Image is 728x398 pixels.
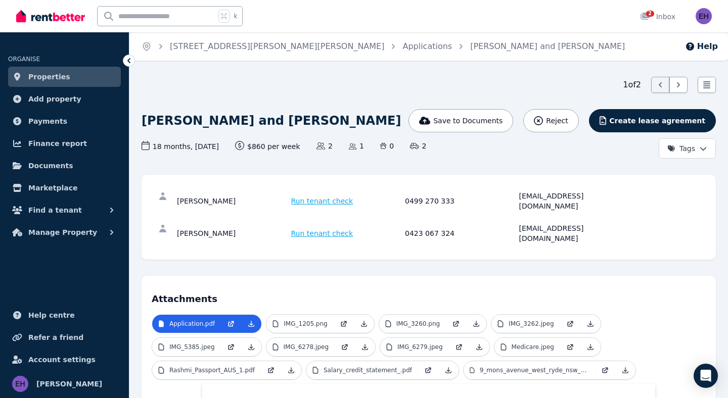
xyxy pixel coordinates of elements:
a: Marketplace [8,178,121,198]
a: Download Attachment [354,315,374,333]
button: Find a tenant [8,200,121,220]
a: Open in new Tab [560,315,580,333]
div: [EMAIL_ADDRESS][DOMAIN_NAME] [519,191,630,211]
p: IMG_5385.jpeg [169,343,215,351]
a: Salary_credit_statement_.pdf [306,361,418,379]
button: Help [685,40,718,53]
span: Find a tenant [28,204,82,216]
a: IMG_6279.jpeg [380,338,449,356]
a: Rashmi_Passport_AUS_1.pdf [152,361,261,379]
p: Medicare.jpeg [512,343,554,351]
div: Inbox [640,12,675,22]
a: Download Attachment [281,361,301,379]
p: Rashmi_Passport_AUS_1.pdf [169,366,255,374]
button: Tags [659,138,716,159]
h1: [PERSON_NAME] and [PERSON_NAME] [142,113,401,129]
a: Open in new Tab [335,338,355,356]
span: Refer a friend [28,331,83,343]
p: IMG_6279.jpeg [397,343,443,351]
span: Run tenant check [291,228,353,238]
nav: Breadcrumb [129,32,637,61]
a: Download Attachment [438,361,459,379]
p: 9_mons_avenue_west_ryde_nsw_2114.pdf [480,366,589,374]
span: Reject [546,116,568,126]
a: Download Attachment [469,338,489,356]
h4: Attachments [152,286,706,306]
span: Manage Property [28,226,97,238]
p: Application.pdf [169,320,215,328]
a: Open in new Tab [446,315,466,333]
a: Properties [8,67,121,87]
a: Application.pdf [152,315,221,333]
a: Finance report [8,133,121,154]
a: IMG_3262.jpeg [491,315,560,333]
span: 2 [410,141,426,151]
a: IMG_1205.png [266,315,333,333]
a: Download Attachment [580,338,601,356]
button: Create lease agreement [589,109,716,132]
a: Download Attachment [466,315,486,333]
span: Marketplace [28,182,77,194]
span: Documents [28,160,73,172]
a: Refer a friend [8,327,121,347]
span: 2 [646,11,654,17]
span: 0 [380,141,394,151]
span: Add property [28,93,81,105]
a: [STREET_ADDRESS][PERSON_NAME][PERSON_NAME] [170,41,384,51]
a: Open in new Tab [221,315,241,333]
span: Save to Documents [433,116,503,126]
span: ORGANISE [8,56,40,63]
div: [PERSON_NAME] [177,223,288,243]
span: $860 per week [235,141,300,152]
span: Account settings [28,354,96,366]
p: IMG_3262.jpeg [509,320,554,328]
div: 0423 067 324 [405,223,516,243]
p: IMG_6278.jpeg [284,343,329,351]
a: Download Attachment [580,315,601,333]
span: 2 [316,141,333,151]
span: 1 of 2 [623,79,641,91]
a: Payments [8,111,121,131]
a: Add property [8,89,121,109]
a: Medicare.jpeg [494,338,560,356]
a: Download Attachment [241,338,261,356]
img: Ed Harris [12,376,28,392]
a: Documents [8,156,121,176]
button: Manage Property [8,222,121,242]
a: Open in new Tab [560,338,580,356]
p: IMG_3260.png [396,320,440,328]
a: Download Attachment [355,338,375,356]
a: IMG_6278.jpeg [266,338,335,356]
button: Save to Documents [408,109,514,132]
a: Open in new Tab [449,338,469,356]
p: Salary_credit_statement_.pdf [324,366,412,374]
p: IMG_1205.png [284,320,327,328]
a: Open in new Tab [418,361,438,379]
span: Run tenant check [291,196,353,206]
div: [PERSON_NAME] [177,191,288,211]
div: 0499 270 333 [405,191,516,211]
span: Create lease agreement [609,116,705,126]
span: [PERSON_NAME] [36,378,102,390]
a: [PERSON_NAME] and [PERSON_NAME] [470,41,625,51]
span: Tags [667,143,695,154]
a: Download Attachment [615,361,635,379]
span: Help centre [28,309,75,321]
div: [EMAIL_ADDRESS][DOMAIN_NAME] [519,223,630,243]
a: IMG_3260.png [379,315,446,333]
a: Open in new Tab [334,315,354,333]
span: k [234,12,237,20]
span: Properties [28,71,70,83]
a: Applications [402,41,452,51]
a: Open in new Tab [261,361,281,379]
span: Payments [28,115,67,127]
div: Open Intercom Messenger [694,364,718,388]
a: IMG_5385.jpeg [152,338,221,356]
a: Help centre [8,305,121,325]
span: 18 months , [DATE] [142,141,219,152]
img: Ed Harris [696,8,712,24]
a: Download Attachment [241,315,261,333]
a: Open in new Tab [595,361,615,379]
button: Reject [523,109,578,132]
a: Account settings [8,350,121,370]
